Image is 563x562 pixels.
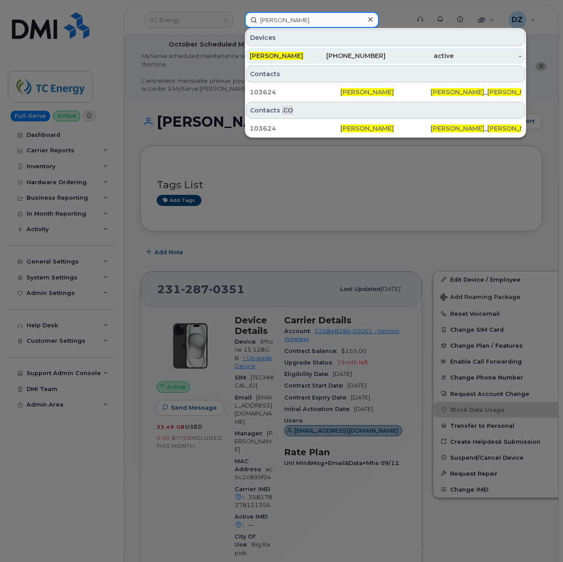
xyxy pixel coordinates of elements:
[246,84,525,100] a: 103624[PERSON_NAME][PERSON_NAME]_[PERSON_NAME]@[DOMAIN_NAME]
[487,88,541,96] span: [PERSON_NAME]
[246,66,525,82] div: Contacts
[340,88,394,96] span: [PERSON_NAME]
[318,51,386,60] div: [PHONE_NUMBER]
[250,52,303,60] span: [PERSON_NAME]
[386,51,454,60] div: active
[454,51,522,60] div: -
[487,124,541,132] span: [PERSON_NAME]
[431,88,484,96] span: [PERSON_NAME]
[246,120,525,136] a: 103624[PERSON_NAME][PERSON_NAME]_[PERSON_NAME]@[DOMAIN_NAME]
[431,124,521,133] div: _ @[DOMAIN_NAME]
[340,124,394,132] span: [PERSON_NAME]
[250,88,340,97] div: 103624
[282,106,293,115] span: .CO
[246,29,525,46] div: Devices
[431,88,521,97] div: _ @[DOMAIN_NAME]
[250,124,340,133] div: 103624
[431,124,484,132] span: [PERSON_NAME]
[246,48,525,64] a: [PERSON_NAME][PHONE_NUMBER]active-
[524,523,556,555] iframe: Messenger Launcher
[246,102,525,119] div: Contacts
